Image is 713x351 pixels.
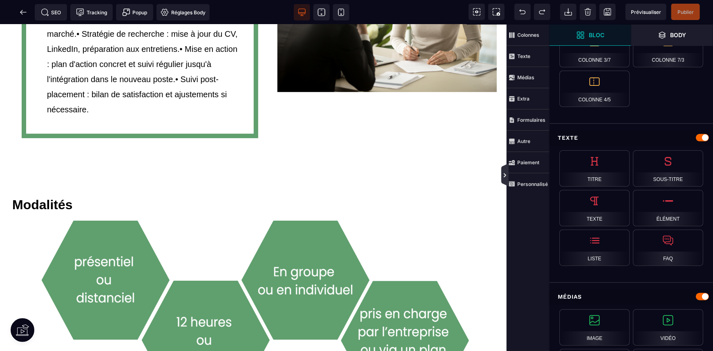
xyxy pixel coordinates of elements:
[507,25,550,46] span: Colonnes
[41,8,61,16] span: SEO
[507,67,550,88] span: Médias
[599,4,616,20] span: Enregistrer
[70,4,113,20] span: Code de suivi
[677,9,694,15] span: Publier
[671,32,686,38] strong: Body
[517,53,530,59] strong: Texte
[633,150,703,187] div: Sous-titre
[12,172,494,188] div: Modalités
[559,31,630,67] div: Colonne 3/7
[633,31,703,67] div: Colonne 7/3
[35,4,67,20] span: Métadata SEO
[507,173,550,195] span: Personnalisé
[560,4,577,20] span: Importer
[559,309,630,346] div: Image
[559,230,630,266] div: Liste
[87,80,89,89] span: .
[559,71,630,107] div: Colonne 4/5
[15,4,31,20] span: Retour
[517,138,530,144] strong: Autre
[517,74,534,80] strong: Médias
[333,4,349,20] span: Voir mobile
[550,163,558,188] span: Afficher les vues
[671,4,700,20] span: Enregistrer le contenu
[507,46,550,67] span: Texte
[488,4,505,20] span: Capture d'écran
[626,4,666,20] span: Aperçu
[517,117,545,123] strong: Formulaires
[534,4,550,20] span: Rétablir
[156,4,210,20] span: Favicon
[517,96,530,102] strong: Extra
[631,9,661,15] span: Prévisualiser
[559,190,630,226] div: Texte
[631,25,713,46] span: Ouvrir les calques
[559,150,630,187] div: Titre
[514,4,531,20] span: Défaire
[47,50,229,89] span: • Suivi post-placement : bilan de satisfaction et ajustements si nécessaire
[161,8,206,16] span: Réglages Body
[116,4,153,20] span: Créer une alerte modale
[469,4,485,20] span: Voir les composants
[507,131,550,152] span: Autre
[550,25,631,46] span: Ouvrir les blocs
[580,4,596,20] span: Nettoyage
[507,110,550,131] span: Formulaires
[76,8,107,16] span: Tracking
[177,20,180,29] span: .
[550,130,713,145] div: Texte
[517,159,539,165] strong: Paiement
[47,5,240,29] span: • Stratégie de recherche : mise à jour du CV, LinkedIn, préparation aux entretiens
[294,4,310,20] span: Voir bureau
[47,20,240,59] span: • Mise en action : plan d'action concret et suivi régulier jusqu'à l'intégration dans le nouveau ...
[507,152,550,173] span: Paiement
[633,190,703,226] div: Élément
[122,8,148,16] span: Popup
[517,32,539,38] strong: Colonnes
[550,289,713,304] div: Médias
[633,230,703,266] div: FAQ
[517,181,548,187] strong: Personnalisé
[589,32,604,38] strong: Bloc
[633,309,703,346] div: Vidéo
[313,4,330,20] span: Voir tablette
[507,88,550,110] span: Extra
